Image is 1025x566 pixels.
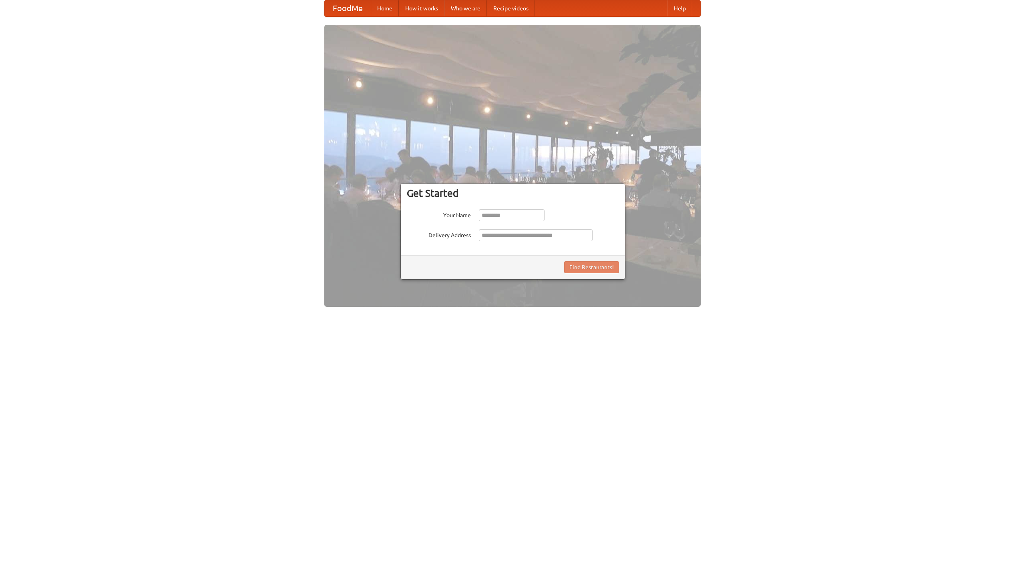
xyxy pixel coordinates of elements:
a: Help [667,0,692,16]
a: How it works [399,0,444,16]
a: Who we are [444,0,487,16]
button: Find Restaurants! [564,261,619,273]
a: Home [371,0,399,16]
a: FoodMe [325,0,371,16]
h3: Get Started [407,187,619,199]
label: Delivery Address [407,229,471,239]
a: Recipe videos [487,0,535,16]
label: Your Name [407,209,471,219]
